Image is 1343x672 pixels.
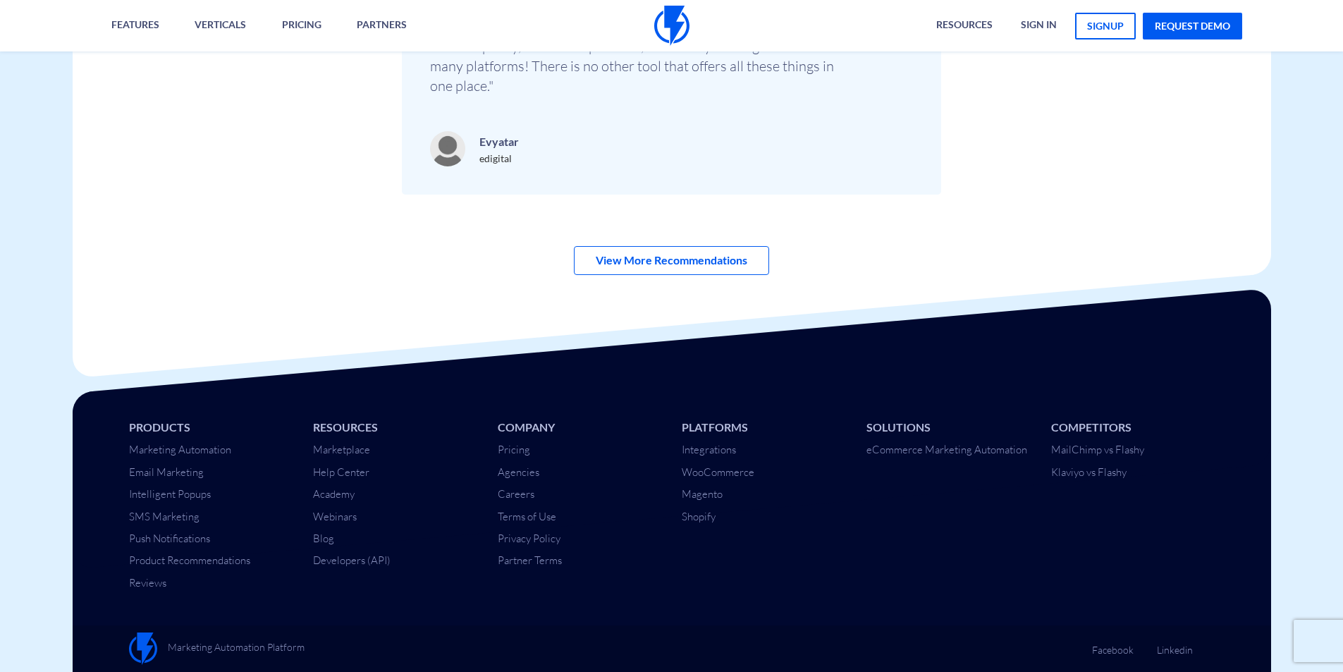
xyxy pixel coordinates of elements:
a: Email Marketing [129,465,204,479]
a: SMS Marketing [129,510,200,523]
a: Push Notifications [129,532,210,545]
a: MailChimp vs Flashy [1051,443,1144,456]
span: edigital [479,152,512,164]
a: Developers (API) [313,554,391,567]
a: Partner Terms [498,554,562,567]
a: signup [1075,13,1136,39]
a: Marketing Automation Platform [129,633,305,665]
li: Platforms [682,420,845,436]
a: Facebook [1092,633,1134,657]
li: Products [129,420,293,436]
a: View More Recommendations [574,246,769,275]
a: Agencies [498,465,539,479]
img: Flashy [129,633,157,665]
a: Shopify [682,510,716,523]
a: Linkedin [1157,633,1193,657]
a: Careers [498,487,534,501]
img: unknown-user.jpg [430,131,465,166]
a: Reviews [129,576,166,589]
a: Terms of Use [498,510,556,523]
a: Academy [313,487,355,501]
p: Evyatar [479,132,519,152]
a: Blog [313,532,334,545]
li: Resources [313,420,477,436]
a: Help Center [313,465,369,479]
li: Competitors [1051,420,1215,436]
a: Magento [682,487,723,501]
a: Privacy Policy [498,532,560,545]
a: Klaviyo vs Flashy [1051,465,1127,479]
a: eCommerce Marketing Automation [866,443,1027,456]
a: Pricing [498,443,530,456]
a: Marketplace [313,443,370,456]
a: Product Recommendations [129,554,250,567]
a: Marketing Automation [129,443,231,456]
a: request demo [1143,13,1242,39]
a: Integrations [682,443,736,456]
a: Webinars [313,510,357,523]
p: "The simplicity, the user experience, the variety of integrations with many platforms! There is n... [430,37,853,96]
a: Intelligent Popups [129,487,211,501]
li: Solutions [866,420,1030,436]
a: WooCommerce [682,465,754,479]
li: Company [498,420,661,436]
